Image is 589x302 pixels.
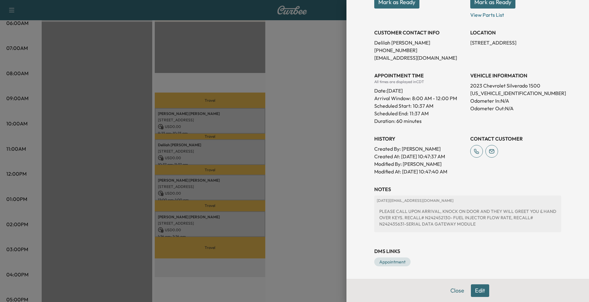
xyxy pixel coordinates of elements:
h3: DMS Links [374,247,561,255]
a: Appointment [374,257,411,266]
p: 10:37 AM [413,102,433,110]
p: Scheduled Start: [374,102,412,110]
p: Delilah [PERSON_NAME] [374,39,465,46]
p: Scheduled End: [374,110,408,117]
p: View Parts List [470,9,561,19]
p: 2023 Chevrolet Silverado 1500 [470,82,561,89]
p: [US_VEHICLE_IDENTIFICATION_NUMBER] [470,89,561,97]
button: Edit [471,284,489,297]
p: [PHONE_NUMBER] [374,46,465,54]
h3: VEHICLE INFORMATION [470,72,561,79]
p: Odometer In: N/A [470,97,561,105]
p: Modified By : [PERSON_NAME] [374,160,465,168]
h3: CUSTOMER CONTACT INFO [374,29,465,36]
p: Arrival Window: [374,94,465,102]
p: Created At : [DATE] 10:47:37 AM [374,153,465,160]
p: [STREET_ADDRESS] [470,39,561,46]
h3: History [374,135,465,142]
h3: NOTES [374,185,561,193]
div: All times are displayed in CDT [374,79,465,84]
button: Close [446,284,468,297]
p: [EMAIL_ADDRESS][DOMAIN_NAME] [374,54,465,62]
p: [DATE] | [EMAIL_ADDRESS][DOMAIN_NAME] [377,198,559,203]
h3: APPOINTMENT TIME [374,72,465,79]
h3: CONTACT CUSTOMER [470,135,561,142]
div: Date: [DATE] [374,84,465,94]
p: Modified At : [DATE] 10:47:40 AM [374,168,465,175]
div: PLEASE CALL UPON ARRIVAL, KNOCK ON DOOR AND THEY WILL GREET YOU & HAND OVER KEYS. RECALL# N242452... [377,206,559,230]
h3: LOCATION [470,29,561,36]
p: Created By : [PERSON_NAME] [374,145,465,153]
p: Odometer Out: N/A [470,105,561,112]
span: 8:00 AM - 12:00 PM [412,94,457,102]
p: Duration: 60 minutes [374,117,465,125]
p: 11:37 AM [410,110,429,117]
